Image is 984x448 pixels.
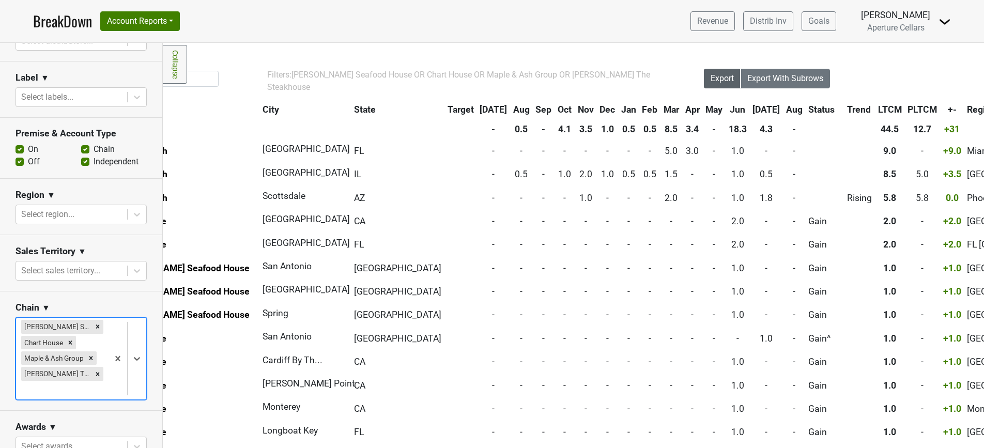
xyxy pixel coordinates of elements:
span: - [585,380,587,391]
span: 2.0 [883,216,896,226]
span: +9.0 [943,146,961,156]
span: PLTCM [908,104,937,115]
span: - [585,263,587,273]
span: - [606,216,609,226]
span: - [492,310,495,320]
span: - [649,263,651,273]
td: Gain [806,210,844,232]
span: 1.0 [883,263,896,273]
span: - [542,286,545,297]
span: 1.0 [731,380,744,391]
span: - [542,169,545,179]
span: CA [354,357,365,367]
span: FL [354,146,364,156]
span: - [520,380,522,391]
span: - [520,286,522,297]
span: - [649,286,651,297]
span: [GEOGRAPHIC_DATA] [354,310,441,320]
span: - [713,380,715,391]
span: - [765,310,767,320]
span: [GEOGRAPHIC_DATA] [354,263,441,273]
span: - [606,333,609,344]
span: - [606,310,609,320]
td: Gain [806,281,844,303]
span: - [627,357,630,367]
th: +-: activate to sort column ascending [941,100,964,119]
span: - [627,263,630,273]
span: 5.0 [916,169,929,179]
th: Dec: activate to sort column ascending [597,100,618,119]
th: 12.7 [905,120,940,138]
label: Chain [94,143,115,156]
span: San Antonio [263,331,312,342]
span: [PERSON_NAME] Point [263,378,355,389]
span: - [492,193,495,203]
span: 2.0 [665,193,678,203]
span: - [520,239,522,250]
span: - [793,146,795,156]
th: LTCM: activate to sort column ascending [875,100,904,119]
span: 5.8 [883,193,896,203]
span: - [542,357,545,367]
span: - [921,286,924,297]
span: - [542,146,545,156]
th: State: activate to sort column ascending [351,100,444,119]
div: Maple & Ash Group [21,351,85,365]
th: City: activate to sort column ascending [260,100,345,119]
span: - [492,263,495,273]
span: ▼ [78,245,86,258]
span: - [627,380,630,391]
th: Sep: activate to sort column ascending [533,100,555,119]
span: - [713,263,715,273]
h3: Awards [16,422,46,432]
span: +3.5 [943,169,961,179]
span: - [563,263,566,273]
span: Status [808,104,835,115]
th: 3.4 [683,120,702,138]
span: - [585,357,587,367]
span: - [520,193,522,203]
span: - [691,169,694,179]
span: 1.5 [665,169,678,179]
a: [PERSON_NAME] Seafood House [116,310,250,320]
span: - [585,310,587,320]
span: - [606,286,609,297]
span: LTCM [878,104,902,115]
span: 0.5 [515,169,528,179]
span: - [627,310,630,320]
label: Independent [94,156,139,168]
th: 44.5 [875,120,904,138]
span: - [542,193,545,203]
span: - [542,239,545,250]
span: - [627,239,630,250]
span: - [563,216,566,226]
span: [GEOGRAPHIC_DATA] [263,144,350,154]
span: - [670,239,672,250]
td: Gain [806,374,844,396]
span: - [713,169,715,179]
span: - [492,239,495,250]
span: [PERSON_NAME] Seafood House OR Chart House OR Maple & Ash Group OR [PERSON_NAME] The Steakhouse [267,70,650,92]
span: - [606,193,609,203]
span: - [563,239,566,250]
h3: Premise & Account Type [16,128,147,139]
th: Mar: activate to sort column ascending [661,100,682,119]
span: - [606,357,609,367]
span: - [649,310,651,320]
td: Gain [806,351,844,373]
span: - [691,310,694,320]
span: - [585,286,587,297]
span: - [670,380,672,391]
th: 8.5 [661,120,682,138]
span: 0.5 [760,169,773,179]
span: [GEOGRAPHIC_DATA] [263,214,350,224]
span: - [713,310,715,320]
td: Gain [806,234,844,256]
span: 1.0 [760,333,773,344]
span: 0.0 [946,193,959,203]
span: +1.0 [943,286,961,297]
span: 2.0 [731,216,744,226]
h3: Sales Territory [16,246,75,257]
span: - [520,146,522,156]
span: - [670,310,672,320]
